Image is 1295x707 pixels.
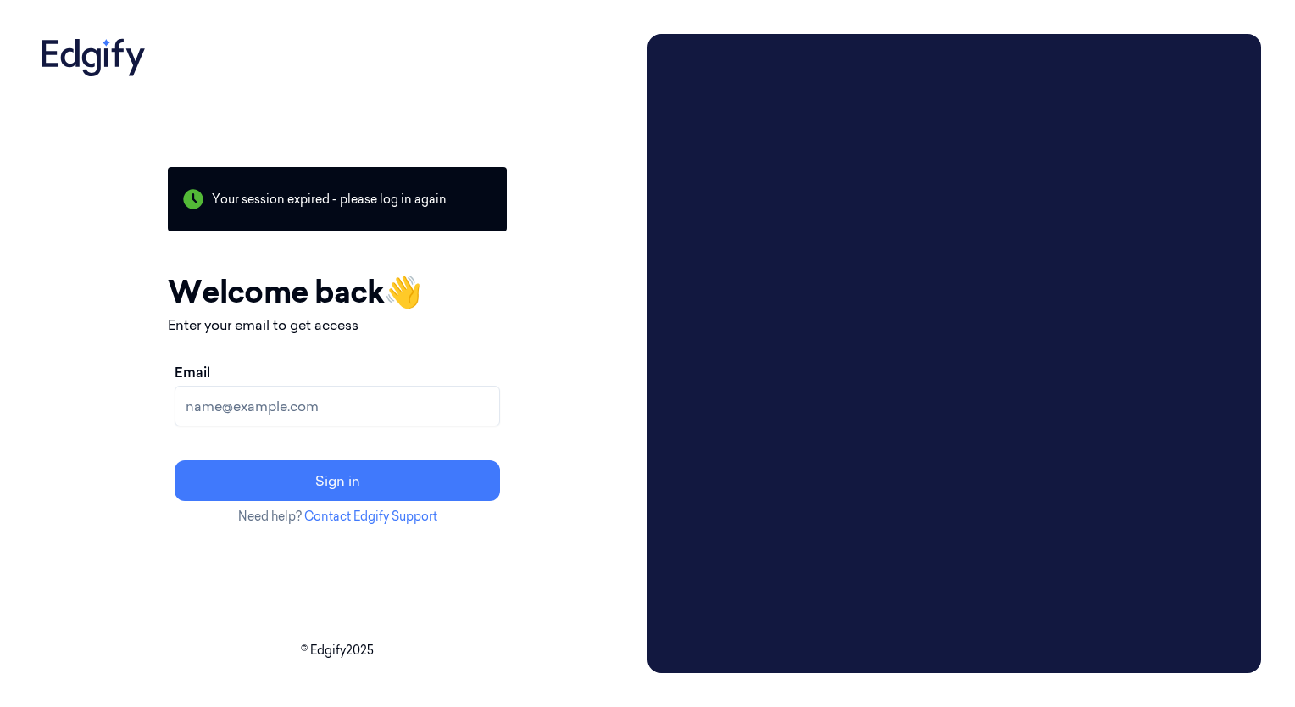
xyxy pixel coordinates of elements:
p: Need help? [168,508,507,526]
input: name@example.com [175,386,500,426]
p: Enter your email to get access [168,315,507,335]
div: Your session expired - please log in again [168,167,507,231]
h1: Welcome back 👋 [168,269,507,315]
label: Email [175,362,210,382]
button: Sign in [175,460,500,501]
p: © Edgify 2025 [34,642,641,660]
a: Contact Edgify Support [304,509,437,524]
